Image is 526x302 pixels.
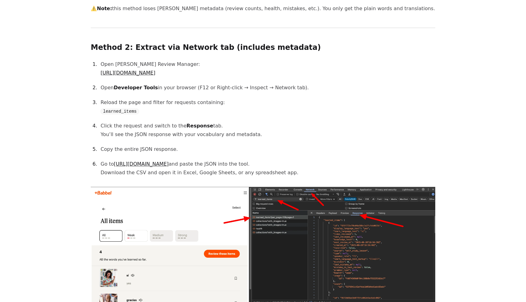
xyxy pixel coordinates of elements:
p: Go to and paste the JSON into the tool. Download the CSV and open it in Excel, Google Sheets, or ... [101,160,435,177]
p: Click the request and switch to the tab. You’ll see the JSON response with your vocabulary and me... [101,122,435,139]
code: learned_items [101,109,139,114]
p: Reload the page and filter for requests containing: [101,98,435,115]
strong: Developer Tools [114,85,158,91]
p: Open [PERSON_NAME] Review Manager: [101,60,435,77]
h2: Method 2: Extract via Network tab (includes metadata) [91,43,435,53]
a: [URL][DOMAIN_NAME] [114,161,169,167]
p: Copy the entire JSON response. [101,145,435,154]
strong: Note: [97,6,112,11]
a: [URL][DOMAIN_NAME] [101,70,155,76]
p: Open in your browser (F12 or Right-click → Inspect → Network tab). [101,83,435,92]
strong: Response [186,123,213,129]
p: ⚠️ this method loses [PERSON_NAME] metadata (review counts, health, mistakes, etc.). You only get... [91,4,435,13]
